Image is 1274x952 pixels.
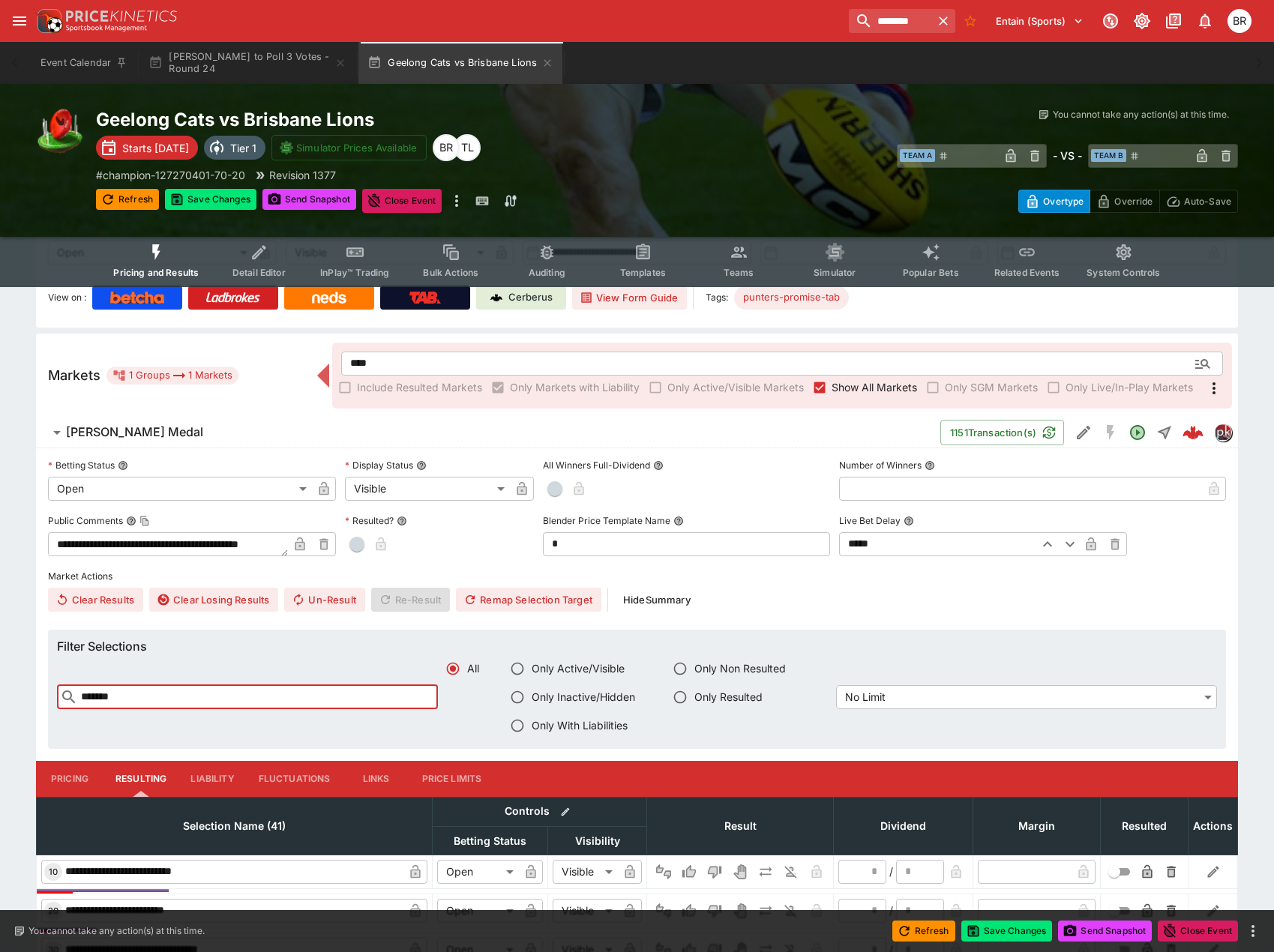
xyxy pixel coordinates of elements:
label: View on : [48,286,86,310]
div: Open [437,899,519,923]
button: Toggle light/dark mode [1129,7,1156,34]
button: Save Changes [165,189,256,210]
button: Resulting [103,761,178,797]
button: Void [728,899,752,923]
span: System Controls [1087,267,1160,278]
button: more [448,189,466,213]
span: Re-Result [371,588,450,612]
button: Save Changes [961,921,1053,942]
th: Resulted [1101,797,1189,855]
p: Revision 1377 [269,167,336,183]
div: / [889,903,893,918]
span: Templates [620,267,666,278]
button: [PERSON_NAME] Medal [36,418,940,448]
img: PriceKinetics [66,10,177,22]
p: Display Status [345,459,413,472]
span: Bulk Actions [423,267,478,278]
button: Win [677,860,701,884]
button: Straight [1151,419,1178,446]
div: Visible [345,477,510,501]
p: You cannot take any action(s) at this time. [28,924,205,938]
button: Clear Results [48,588,143,612]
span: Only Live/In-Play Markets [1066,379,1193,395]
button: Overtype [1018,190,1090,213]
button: Event Calendar [31,42,136,84]
img: Neds [312,292,346,304]
button: Eliminated In Play [779,860,803,884]
button: Override [1090,190,1159,213]
p: All Winners Full-Dividend [543,459,650,472]
img: Betcha [110,292,164,304]
span: Include Resulted Markets [357,379,482,395]
button: Send Snapshot [1058,921,1152,942]
img: Sportsbook Management [66,25,147,31]
button: Documentation [1160,7,1187,34]
div: Open [48,477,312,501]
button: Win [677,899,701,923]
p: Number of Winners [839,459,922,472]
a: 49c1b903-1073-45d0-baeb-faf165571541 [1178,418,1208,448]
span: 10 [46,867,61,877]
img: pricekinetics [1215,424,1231,441]
span: Only Markets with Liability [510,379,640,395]
h2: Copy To Clipboard [96,108,667,131]
button: Refresh [892,921,955,942]
button: Clear Losing Results [149,588,278,612]
button: Close Event [362,189,442,213]
button: 1151Transaction(s) [940,420,1064,445]
h5: Markets [48,367,100,384]
p: Override [1114,193,1153,209]
button: Send Snapshot [262,189,356,210]
div: pricekinetics [1214,424,1232,442]
button: Public CommentsCopy To Clipboard [126,516,136,526]
div: Trent Lewis [454,134,481,161]
span: InPlay™ Trading [320,267,389,278]
span: Pricing and Results [113,267,199,278]
div: Start From [1018,190,1238,213]
div: 49c1b903-1073-45d0-baeb-faf165571541 [1183,422,1204,443]
button: Lose [703,899,727,923]
span: Only Inactive/Hidden [532,689,635,705]
button: Push [754,899,778,923]
button: Open [1124,419,1151,446]
input: search [849,9,931,33]
button: Pricing [36,761,103,797]
p: Auto-Save [1184,193,1231,209]
span: Team A [900,149,935,162]
span: All [467,660,479,676]
p: Resulted? [345,514,394,527]
button: Resulted? [397,516,407,526]
span: Show All Markets [832,379,917,395]
button: Ben Raymond [1223,4,1256,37]
span: Simulator [814,267,856,278]
p: Blender Price Template Name [543,514,670,527]
label: Market Actions [48,565,1226,588]
span: Visibility [559,832,637,850]
button: HideSummary [614,588,700,612]
div: Visible [553,899,618,923]
div: Visible [553,860,618,884]
span: Team B [1091,149,1126,162]
button: Not Set [652,860,676,884]
img: TabNZ [409,292,441,304]
span: Detail Editor [232,267,286,278]
span: Only Resulted [694,689,763,705]
p: Public Comments [48,514,123,527]
img: logo-cerberus--red.svg [1183,422,1204,443]
span: Only Active/Visible Markets [667,379,804,395]
button: All Winners Full-Dividend [653,460,664,471]
img: PriceKinetics Logo [33,6,63,36]
button: Number of Winners [925,460,935,471]
span: Only SGM Markets [945,379,1038,395]
p: Cerberus [508,290,553,305]
button: View Form Guide [572,286,687,310]
button: Links [343,761,410,797]
th: Result [647,797,834,855]
button: Connected to PK [1097,7,1124,34]
button: Live Bet Delay [904,516,914,526]
p: You cannot take any action(s) at this time. [1053,108,1229,121]
button: Refresh [96,189,159,210]
button: Liability [178,761,246,797]
button: Open [1189,350,1216,377]
button: Notifications [1192,7,1219,34]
